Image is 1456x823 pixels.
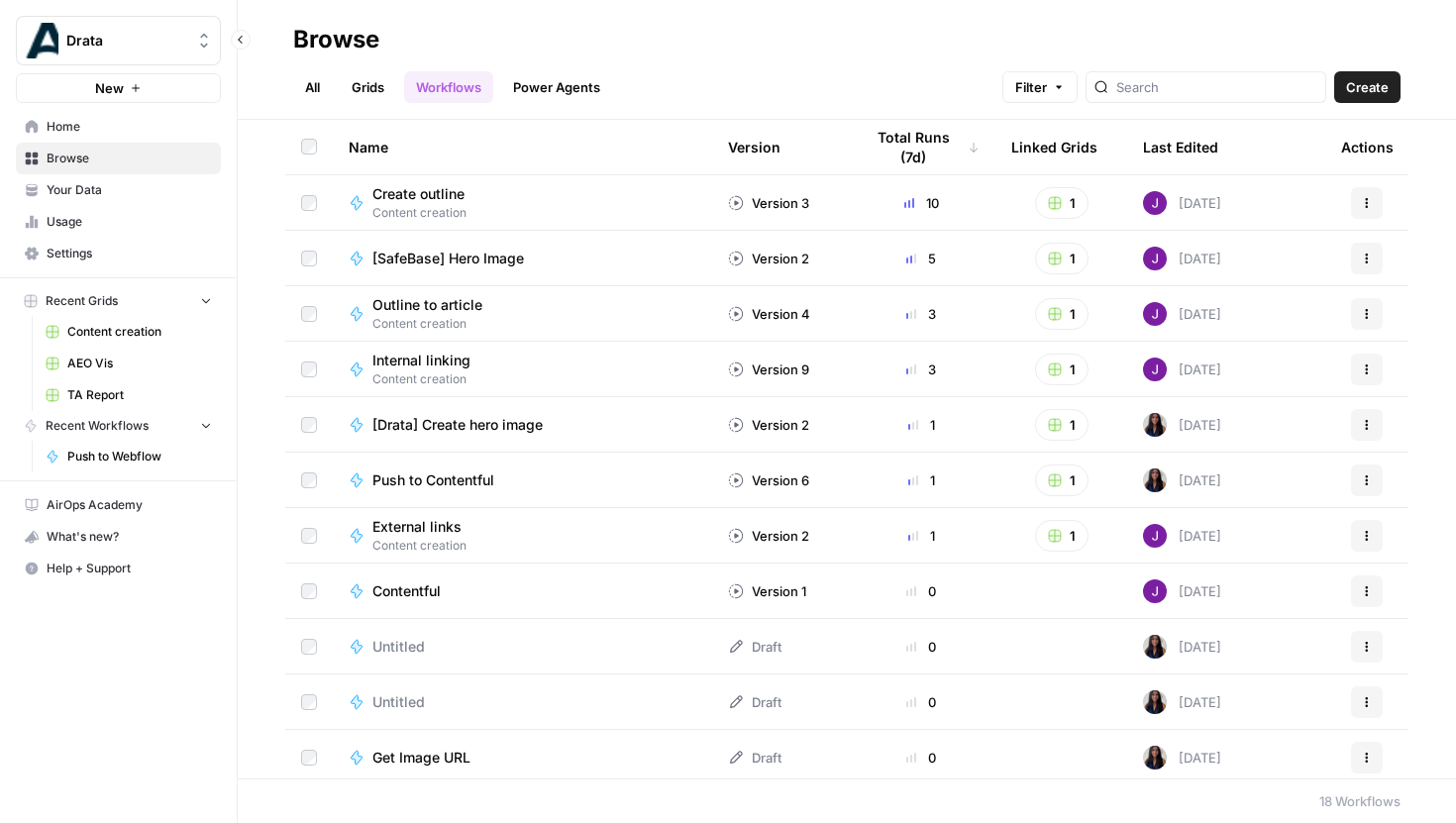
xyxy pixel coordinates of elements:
[863,748,980,768] div: 0
[47,560,212,577] span: Help + Support
[349,692,696,712] a: Untitled
[67,386,212,404] span: TA Report
[372,517,462,537] span: External links
[372,748,470,768] span: Get Image URL
[863,581,980,601] div: 0
[67,448,212,465] span: Push to Webflow
[349,184,696,222] a: Create outlineContent creation
[1143,746,1221,770] div: [DATE]
[16,206,221,238] a: Usage
[1143,302,1221,326] div: [DATE]
[1143,413,1221,437] div: [DATE]
[16,238,221,269] a: Settings
[1341,120,1394,174] div: Actions
[728,526,809,546] div: Version 2
[728,415,809,435] div: Version 2
[47,496,212,514] span: AirOps Academy
[1143,579,1221,603] div: [DATE]
[349,581,696,601] a: Contentful
[1143,191,1221,215] div: [DATE]
[372,249,524,268] span: [SafeBase] Hero Image
[16,286,221,316] button: Recent Grids
[293,71,332,103] a: All
[47,181,212,199] span: Your Data
[16,111,221,143] a: Home
[47,245,212,262] span: Settings
[1035,520,1089,552] button: 1
[46,292,118,310] span: Recent Grids
[863,526,980,546] div: 1
[863,360,980,379] div: 3
[349,517,696,555] a: External linksContent creation
[863,120,980,174] div: Total Runs (7d)
[863,415,980,435] div: 1
[1011,120,1097,174] div: Linked Grids
[37,441,221,472] a: Push to Webflow
[372,537,477,555] span: Content creation
[1143,690,1167,714] img: rox323kbkgutb4wcij4krxobkpon
[863,637,980,657] div: 0
[349,415,696,435] a: [Drata] Create hero image
[16,521,221,553] button: What's new?
[1143,746,1167,770] img: rox323kbkgutb4wcij4krxobkpon
[67,355,212,372] span: AEO Vis
[1035,464,1089,496] button: 1
[1143,579,1167,603] img: nj1ssy6o3lyd6ijko0eoja4aphzn
[1143,524,1167,548] img: nj1ssy6o3lyd6ijko0eoja4aphzn
[372,370,486,388] span: Content creation
[47,213,212,231] span: Usage
[1143,191,1167,215] img: nj1ssy6o3lyd6ijko0eoja4aphzn
[16,174,221,206] a: Your Data
[728,692,781,712] div: Draft
[293,24,379,55] div: Browse
[23,23,58,58] img: Drata Logo
[1143,247,1221,270] div: [DATE]
[349,748,696,768] a: Get Image URL
[349,351,696,388] a: Internal linkingContent creation
[349,470,696,490] a: Push to Contentful
[404,71,493,103] a: Workflows
[728,193,809,213] div: Version 3
[349,637,696,657] a: Untitled
[1319,791,1401,811] div: 18 Workflows
[1002,71,1078,103] button: Filter
[728,120,780,174] div: Version
[37,316,221,348] a: Content creation
[1143,358,1167,381] img: nj1ssy6o3lyd6ijko0eoja4aphzn
[1143,468,1221,492] div: [DATE]
[16,553,221,584] button: Help + Support
[1143,690,1221,714] div: [DATE]
[863,193,980,213] div: 10
[47,118,212,136] span: Home
[349,295,696,333] a: Outline to articleContent creation
[863,304,980,324] div: 3
[372,470,494,490] span: Push to Contentful
[16,73,221,103] button: New
[501,71,612,103] a: Power Agents
[46,417,149,435] span: Recent Workflows
[1035,298,1089,330] button: 1
[37,348,221,379] a: AEO Vis
[863,249,980,268] div: 5
[728,249,809,268] div: Version 2
[728,581,806,601] div: Version 1
[1116,77,1317,97] input: Search
[1035,354,1089,385] button: 1
[1143,358,1221,381] div: [DATE]
[372,415,543,435] span: [Drata] Create hero image
[1143,468,1167,492] img: rox323kbkgutb4wcij4krxobkpon
[37,379,221,411] a: TA Report
[66,31,186,51] span: Drata
[1143,247,1167,270] img: nj1ssy6o3lyd6ijko0eoja4aphzn
[1035,243,1089,274] button: 1
[372,692,425,712] span: Untitled
[47,150,212,167] span: Browse
[728,470,809,490] div: Version 6
[372,637,425,657] span: Untitled
[728,304,810,324] div: Version 4
[1143,635,1167,659] img: rox323kbkgutb4wcij4krxobkpon
[340,71,396,103] a: Grids
[1035,187,1089,219] button: 1
[863,692,980,712] div: 0
[349,249,696,268] a: [SafeBase] Hero Image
